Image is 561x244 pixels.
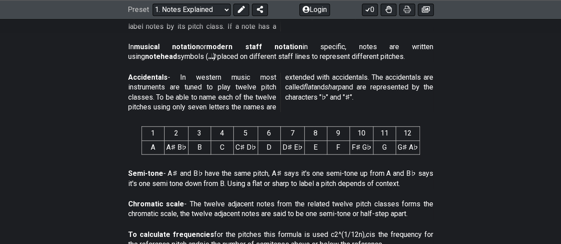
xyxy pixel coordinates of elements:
button: Toggle Dexterity for all fretkits [381,4,396,16]
th: 9 [327,127,349,140]
button: Login [299,4,330,16]
td: F [327,140,349,154]
th: 2 [164,127,188,140]
strong: musical notation [134,43,200,51]
button: Create image [418,4,434,16]
th: 11 [373,127,396,140]
button: Edit Preset [233,4,249,16]
strong: Semi-tone [128,169,163,178]
td: G♯ A♭ [396,140,420,154]
th: 8 [304,127,327,140]
button: Print [399,4,415,16]
button: 0 [362,4,378,16]
strong: Accidentals [128,73,168,81]
p: - In western music most instruments are tuned to play twelve pitch classes. To be able to name ea... [128,73,433,112]
td: A [141,140,164,154]
select: Preset [153,4,231,16]
td: E [304,140,327,154]
span: Preset [128,6,149,14]
strong: modern staff notation [206,43,302,51]
td: D♯ E♭ [280,140,304,154]
em: sharp [325,83,342,91]
th: 12 [396,127,420,140]
p: - The twelve adjacent notes from the related twelve pitch classes forms the chromatic scale, the ... [128,199,433,219]
strong: Chromatic scale [128,200,184,208]
th: 1 [141,127,164,140]
td: C♯ D♭ [233,140,258,154]
th: 10 [349,127,373,140]
td: A♯ B♭ [164,140,188,154]
td: C [211,140,233,154]
td: F♯ G♭ [349,140,373,154]
strong: To calculate frequencies [128,230,214,239]
td: B [188,140,211,154]
strong: notehead [145,52,177,61]
p: - A♯ and B♭ have the same pitch, A♯ says it's one semi-tone up from A and B♭ says it's one semi t... [128,169,433,189]
th: 7 [280,127,304,140]
td: G [373,140,396,154]
th: 4 [211,127,233,140]
em: c [366,230,369,239]
td: D [258,140,280,154]
p: In or in specific, notes are written using symbols (𝅝 𝅗𝅥 𝅘𝅥 𝅘𝅥𝅮) placed on different staff lines to r... [128,42,433,62]
button: Share Preset [252,4,268,16]
th: 6 [258,127,280,140]
th: 5 [233,127,258,140]
em: flat [304,83,314,91]
th: 3 [188,127,211,140]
